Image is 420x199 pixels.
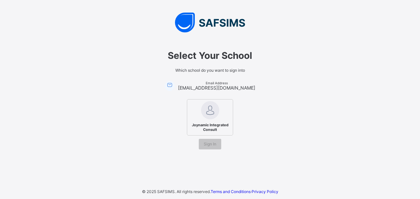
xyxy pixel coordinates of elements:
[178,81,255,85] span: Email Address
[190,121,230,134] span: Joynamic Integrated Consult
[204,141,216,146] span: Sign In
[118,50,302,61] span: Select Your School
[178,85,255,91] span: [EMAIL_ADDRESS][DOMAIN_NAME]
[111,13,309,32] img: SAFSIMS Logo
[211,189,251,194] a: Terms and Conditions
[211,189,278,194] span: ·
[201,101,219,119] img: Joynamic Integrated Consult
[118,68,302,73] span: Which school do you want to sign into
[252,189,278,194] a: Privacy Policy
[142,189,211,194] span: © 2025 SAFSIMS. All rights reserved.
